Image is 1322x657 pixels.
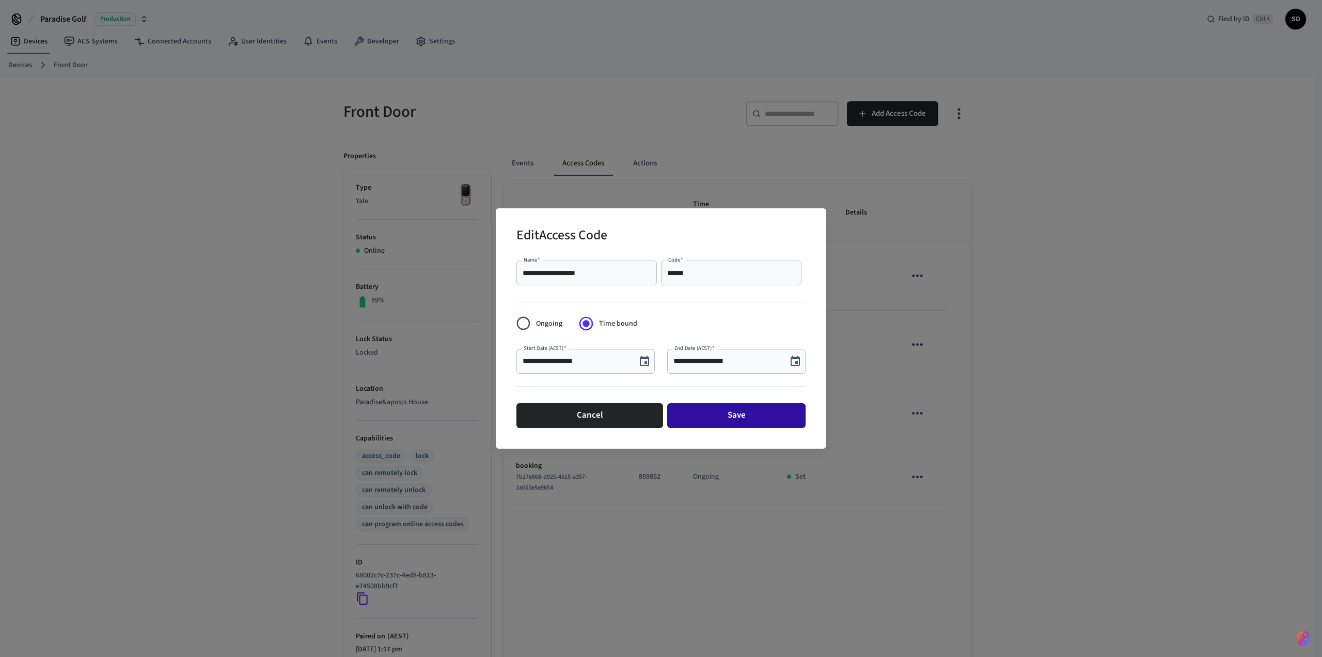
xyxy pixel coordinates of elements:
[599,318,637,329] span: Time bound
[785,351,806,372] button: Choose date, selected date is Sep 9, 2025
[667,403,806,428] button: Save
[516,403,663,428] button: Cancel
[1297,630,1310,647] img: SeamLogoGradient.69752ec5.svg
[668,256,683,264] label: Code
[524,256,540,264] label: Name
[634,351,655,372] button: Choose date, selected date is Sep 8, 2025
[536,318,562,329] span: Ongoing
[524,344,566,352] label: Start Date (AEST)
[674,344,714,352] label: End Date (AEST)
[516,221,607,252] h2: Edit Access Code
